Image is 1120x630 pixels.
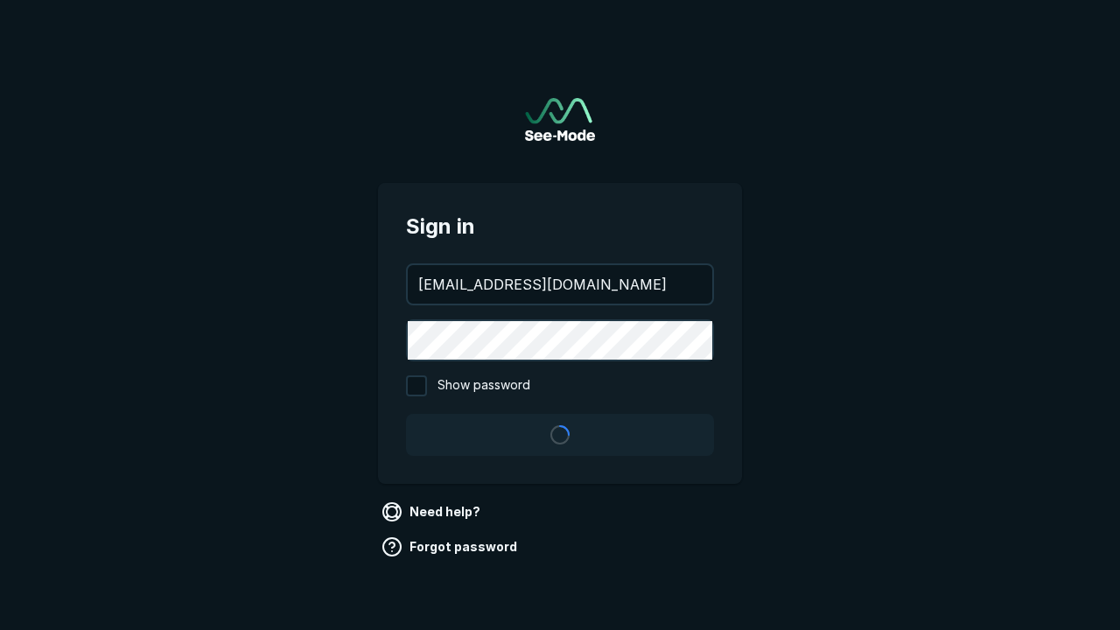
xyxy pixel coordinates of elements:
a: Go to sign in [525,98,595,141]
img: See-Mode Logo [525,98,595,141]
span: Sign in [406,211,714,242]
span: Show password [437,375,530,396]
a: Need help? [378,498,487,526]
a: Forgot password [378,533,524,561]
input: your@email.com [408,265,712,304]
